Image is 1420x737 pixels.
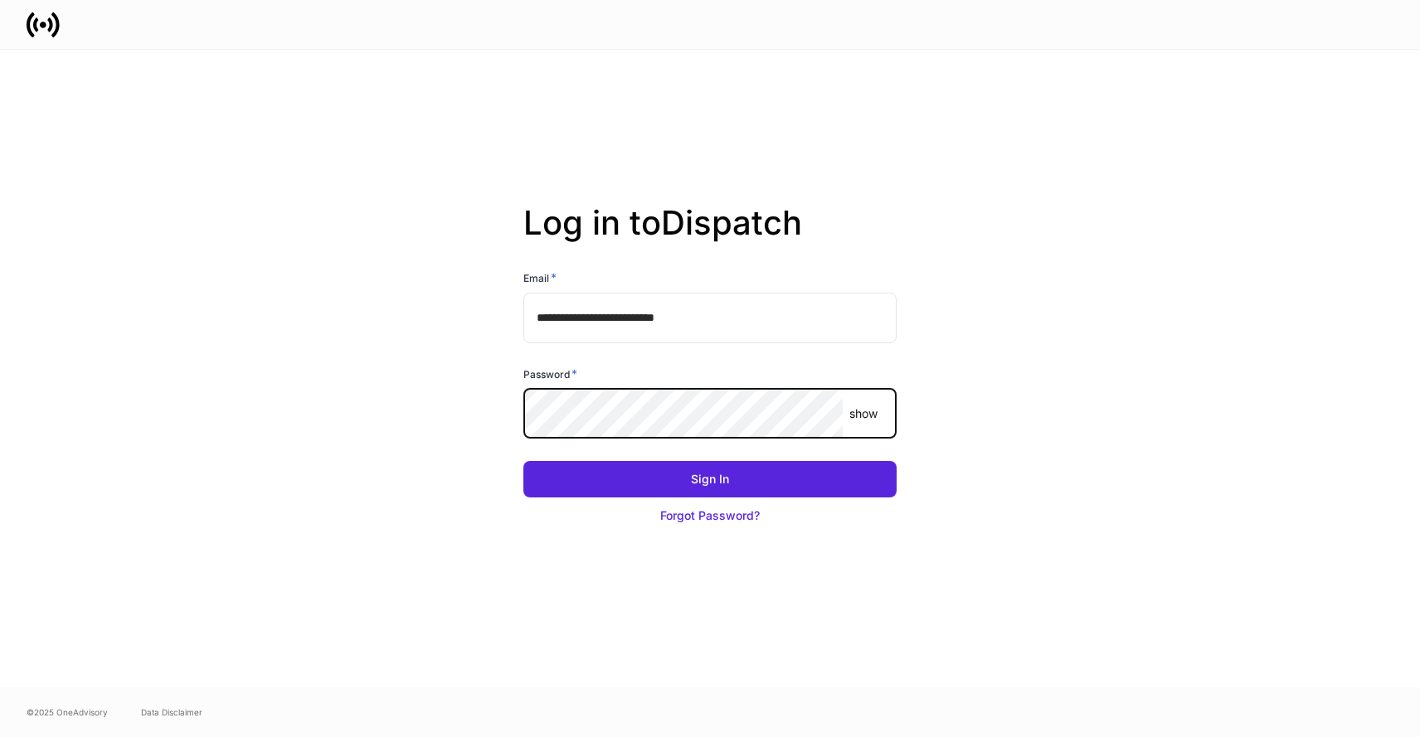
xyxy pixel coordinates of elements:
h6: Email [523,269,557,286]
button: Sign In [523,461,897,497]
div: Sign In [691,471,729,487]
h2: Log in to Dispatch [523,203,897,269]
p: show [849,405,878,422]
span: © 2025 OneAdvisory [27,705,108,719]
button: Forgot Password? [523,497,897,534]
a: Data Disclaimer [141,705,202,719]
div: Forgot Password? [660,507,760,524]
h6: Password [523,366,577,382]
